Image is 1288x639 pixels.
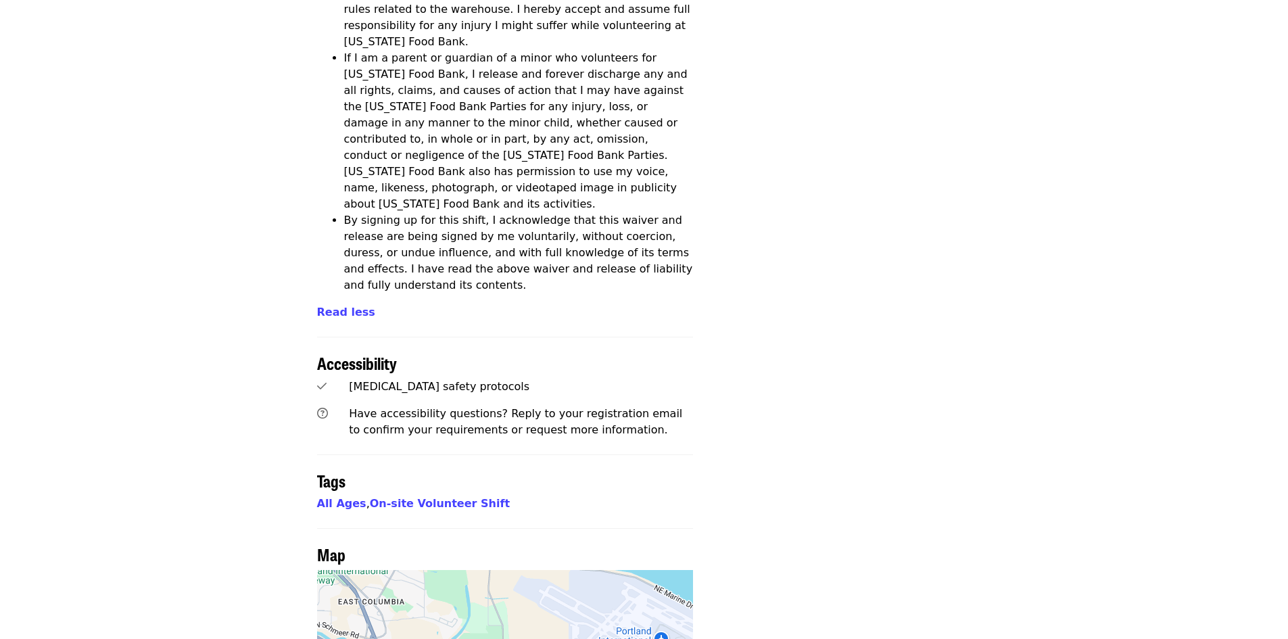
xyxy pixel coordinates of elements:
li: By signing up for this shift, I acknowledge that this waiver and release are being signed by me v... [344,212,694,293]
li: If I am a parent or guardian of a minor who volunteers for [US_STATE] Food Bank, I release and fo... [344,50,694,212]
i: question-circle icon [317,407,328,420]
span: Accessibility [317,351,397,375]
span: Read less [317,306,375,318]
span: Map [317,542,345,566]
span: Have accessibility questions? Reply to your registration email to confirm your requirements or re... [349,407,682,436]
a: On-site Volunteer Shift [370,497,510,510]
button: Read less [317,304,375,321]
span: , [317,497,370,510]
i: check icon [317,380,327,393]
span: Tags [317,469,345,492]
div: [MEDICAL_DATA] safety protocols [349,379,693,395]
a: All Ages [317,497,366,510]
